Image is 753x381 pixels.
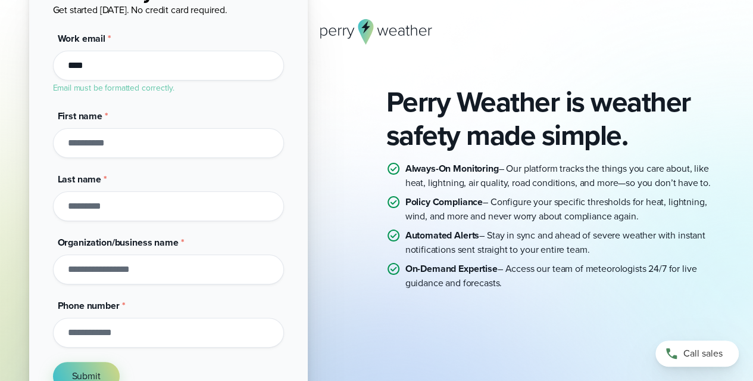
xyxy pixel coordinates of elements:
span: First name [58,109,102,123]
p: – Access our team of meteorologists 24/7 for live guidance and forecasts. [405,262,724,290]
strong: On-Demand Expertise [405,262,498,275]
p: – Configure your specific thresholds for heat, lightning, wind, and more and never worry about co... [405,195,724,224]
strong: Policy Compliance [405,195,483,209]
strong: Automated Alerts [405,228,480,242]
span: Phone number [58,299,120,312]
span: Call sales [683,346,723,361]
p: – Stay in sync and ahead of severe weather with instant notifications sent straight to your entir... [405,228,724,257]
span: Organization/business name [58,236,179,249]
strong: Always-On Monitoring [405,162,499,175]
label: Email must be formatted correctly. [53,82,174,94]
p: – Our platform tracks the things you care about, like heat, lightning, air quality, road conditio... [405,162,724,190]
span: Get started [DATE]. No credit card required. [53,3,227,17]
span: Last name [58,172,102,186]
a: Call sales [655,340,739,367]
h2: Perry Weather is weather safety made simple. [386,85,724,152]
